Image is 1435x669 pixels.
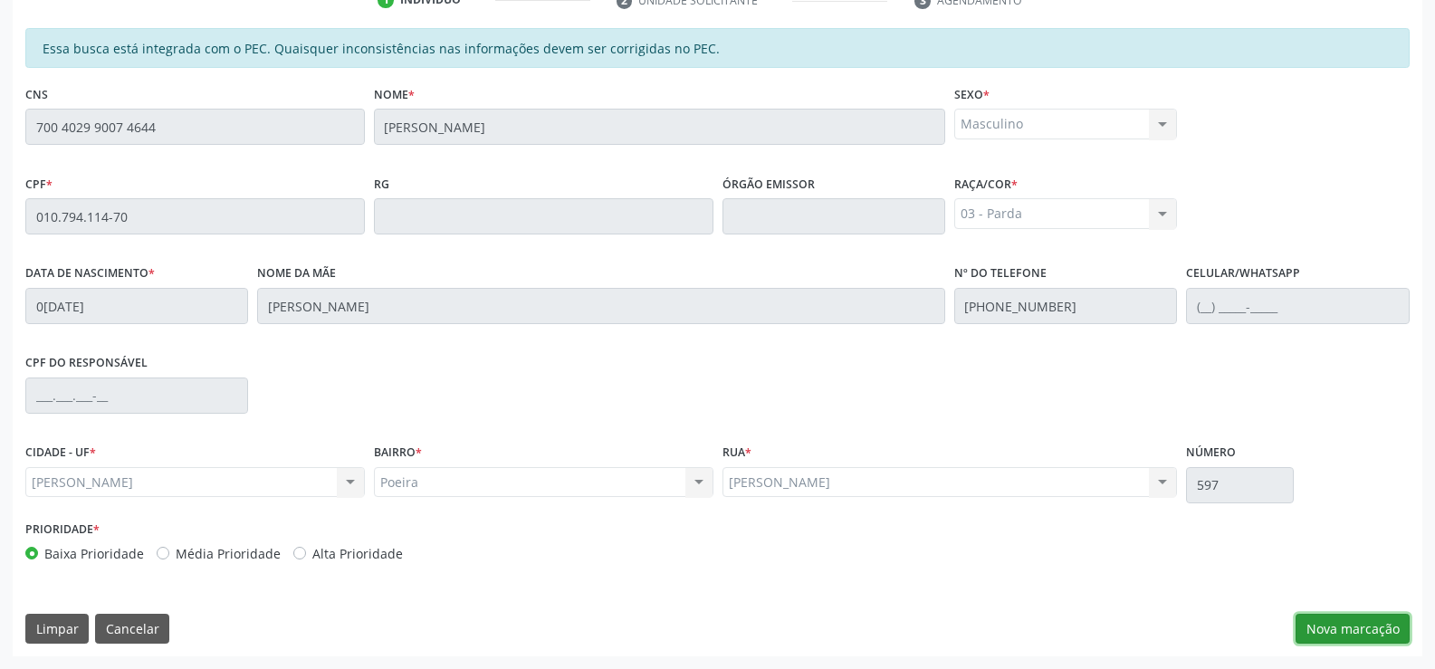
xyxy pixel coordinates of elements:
label: Nome da mãe [257,260,336,288]
button: Cancelar [95,614,169,645]
label: Celular/WhatsApp [1186,260,1300,288]
label: CPF do responsável [25,349,148,378]
div: Essa busca está integrada com o PEC. Quaisquer inconsistências nas informações devem ser corrigid... [25,28,1410,68]
label: Média Prioridade [176,544,281,563]
button: Nova marcação [1296,614,1410,645]
label: CIDADE - UF [25,439,96,467]
label: RG [374,170,389,198]
label: Sexo [954,81,990,109]
label: CPF [25,170,53,198]
label: BAIRRO [374,439,422,467]
label: Rua [722,439,751,467]
label: Baixa Prioridade [44,544,144,563]
input: (__) _____-_____ [954,288,1177,324]
label: Data de nascimento [25,260,155,288]
label: Raça/cor [954,170,1018,198]
label: Número [1186,439,1236,467]
input: __/__/____ [25,288,248,324]
label: Órgão emissor [722,170,815,198]
input: ___.___.___-__ [25,378,248,414]
label: CNS [25,81,48,109]
label: Nº do Telefone [954,260,1047,288]
label: Alta Prioridade [312,544,403,563]
label: Nome [374,81,415,109]
input: (__) _____-_____ [1186,288,1409,324]
button: Limpar [25,614,89,645]
label: Prioridade [25,516,100,544]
